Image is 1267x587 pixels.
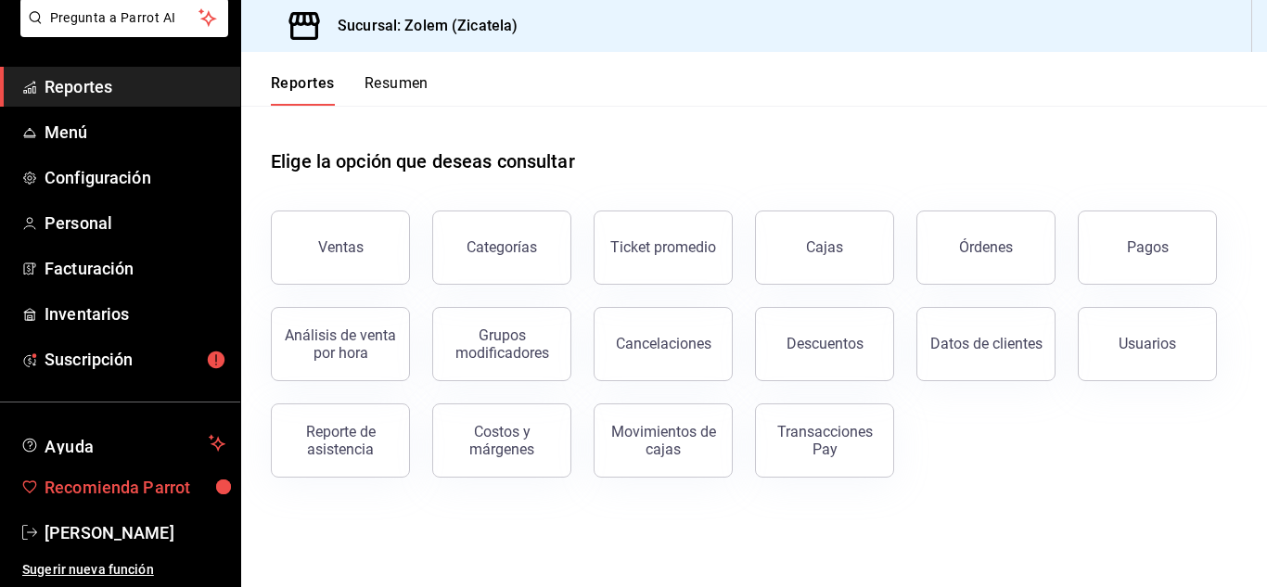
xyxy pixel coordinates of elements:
span: Menú [45,120,225,145]
button: Ticket promedio [594,211,733,285]
div: Usuarios [1119,335,1176,352]
button: Costos y márgenes [432,403,571,478]
div: Cancelaciones [616,335,711,352]
button: Movimientos de cajas [594,403,733,478]
span: Reportes [45,74,225,99]
div: Reporte de asistencia [283,423,398,458]
span: Configuración [45,165,225,190]
button: Descuentos [755,307,894,381]
div: Movimientos de cajas [606,423,721,458]
div: Costos y márgenes [444,423,559,458]
a: Pregunta a Parrot AI [13,21,228,41]
h3: Sucursal: Zolem (Zicatela) [323,15,518,37]
button: Datos de clientes [916,307,1056,381]
button: Cajas [755,211,894,285]
button: Transacciones Pay [755,403,894,478]
div: Pagos [1127,238,1169,256]
div: Descuentos [787,335,864,352]
button: Reportes [271,74,335,106]
span: Inventarios [45,301,225,326]
button: Resumen [365,74,429,106]
h1: Elige la opción que deseas consultar [271,147,575,175]
span: Suscripción [45,347,225,372]
div: Transacciones Pay [767,423,882,458]
span: Facturación [45,256,225,281]
div: Datos de clientes [930,335,1043,352]
div: Órdenes [959,238,1013,256]
span: Sugerir nueva función [22,560,225,580]
button: Categorías [432,211,571,285]
button: Usuarios [1078,307,1217,381]
div: Ticket promedio [610,238,716,256]
span: Recomienda Parrot [45,475,225,500]
span: Ayuda [45,432,201,454]
div: Ventas [318,238,364,256]
button: Grupos modificadores [432,307,571,381]
button: Pagos [1078,211,1217,285]
span: [PERSON_NAME] [45,520,225,545]
div: Grupos modificadores [444,326,559,362]
span: Pregunta a Parrot AI [50,8,199,28]
button: Cancelaciones [594,307,733,381]
button: Reporte de asistencia [271,403,410,478]
div: Cajas [806,238,843,256]
button: Órdenes [916,211,1056,285]
div: Análisis de venta por hora [283,326,398,362]
button: Ventas [271,211,410,285]
button: Análisis de venta por hora [271,307,410,381]
div: navigation tabs [271,74,429,106]
span: Personal [45,211,225,236]
div: Categorías [467,238,537,256]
